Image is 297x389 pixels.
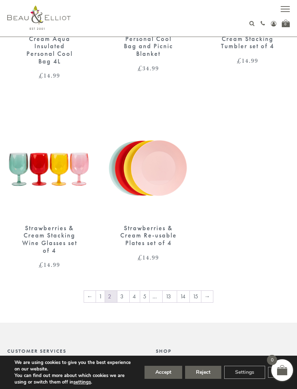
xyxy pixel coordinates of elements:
[282,20,290,27] a: 0
[177,291,189,302] a: Page 14
[237,56,242,65] span: £
[74,379,91,385] button: settings
[39,71,60,80] bdi: 14.99
[7,5,71,30] img: logo
[224,366,265,379] button: Settings
[39,260,60,269] bdi: 14.99
[14,359,134,372] p: We are using cookies to give you the best experience on our website.
[7,290,290,305] nav: Product Pagination
[106,108,191,261] a: Strawberries & Cream Re-usable Plates set of 4 Strawberries & Cream Re-usable Plates set of 4 £14.99
[237,56,258,65] bdi: 14.99
[163,291,177,302] a: Page 13
[145,366,182,379] button: Accept
[218,28,277,50] div: Strawberries & Cream Stacking Tumbler set of 4
[150,291,162,302] span: …
[106,108,191,217] img: Strawberries & Cream Re-usable Plates set of 4
[138,64,159,73] bdi: 34.99
[20,224,79,254] div: Strawberries & Cream Stacking Wine Glasses set of 4
[117,291,129,302] a: Page 3
[156,348,290,354] div: Shop
[138,253,142,262] span: £
[39,71,43,80] span: £
[130,291,140,302] a: Page 4
[185,366,221,379] button: Reject
[7,108,92,268] a: Strawberries & Cream Stacking Wine Glasses set of 4 Strawberries & Cream Stacking Wine Glasses se...
[105,291,117,302] span: Page 2
[84,291,96,302] a: ←
[14,372,134,385] p: You can find out more about which cookies we are using or switch them off in .
[138,253,159,262] bdi: 14.99
[7,108,92,217] img: Strawberries & Cream Stacking Wine Glasses set of 4
[267,355,277,365] span: 0
[119,224,178,247] div: Strawberries & Cream Re-usable Plates set of 4
[201,291,213,302] a: →
[96,291,105,302] a: Page 1
[20,28,79,65] div: Strawberries & Cream Aqua Insulated Personal Cool Bag 4L
[39,260,43,269] span: £
[7,348,141,354] div: Customer Services
[268,367,281,378] button: Close GDPR Cookie Banner
[140,291,149,302] a: Page 5
[119,28,178,58] div: Three Rivers Personal Cool Bag and Picnic Blanket
[138,64,142,73] span: £
[190,291,201,302] a: Page 15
